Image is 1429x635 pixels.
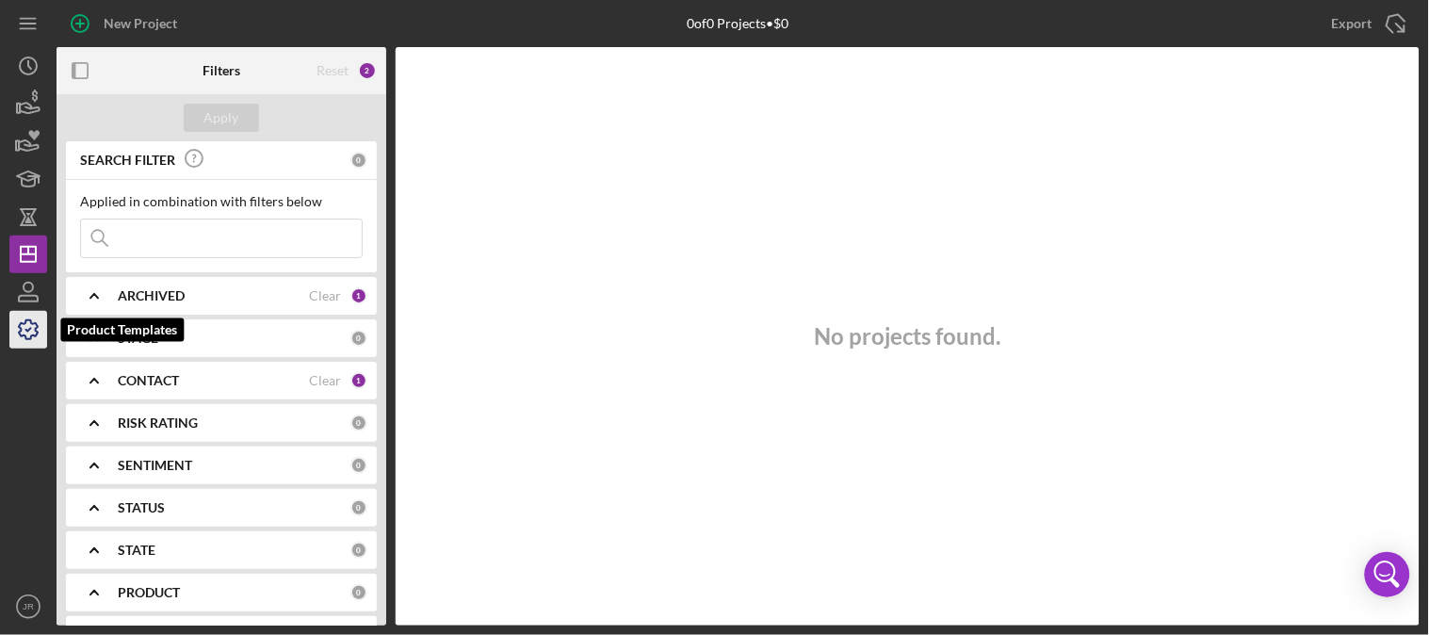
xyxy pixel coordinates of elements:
div: 0 [350,152,367,169]
div: New Project [104,5,177,42]
div: 2 [358,61,377,80]
div: Reset [317,63,349,78]
div: 0 [350,330,367,347]
button: Export [1313,5,1420,42]
b: STAGE [118,331,158,346]
b: RISK RATING [118,415,198,431]
b: Filters [203,63,240,78]
button: Apply [184,104,259,132]
div: 0 [350,415,367,431]
div: 0 [350,584,367,601]
b: STATE [118,543,155,558]
div: Apply [204,104,239,132]
div: 0 of 0 Projects • $0 [687,16,788,31]
b: ARCHIVED [118,288,185,303]
button: New Project [57,5,196,42]
b: CONTACT [118,373,179,388]
div: 0 [350,499,367,516]
h3: No projects found. [815,323,1001,350]
div: Applied in combination with filters below [80,194,363,209]
b: SENTIMENT [118,458,192,473]
div: 1 [350,287,367,304]
div: 0 [350,542,367,559]
div: 0 [350,457,367,474]
button: JR [9,588,47,626]
div: 1 [350,372,367,389]
div: Open Intercom Messenger [1365,552,1410,597]
div: Export [1332,5,1372,42]
text: JR [23,602,34,612]
div: Clear [309,288,341,303]
b: STATUS [118,500,165,515]
b: PRODUCT [118,585,180,600]
b: SEARCH FILTER [80,153,175,168]
div: Clear [309,373,341,388]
